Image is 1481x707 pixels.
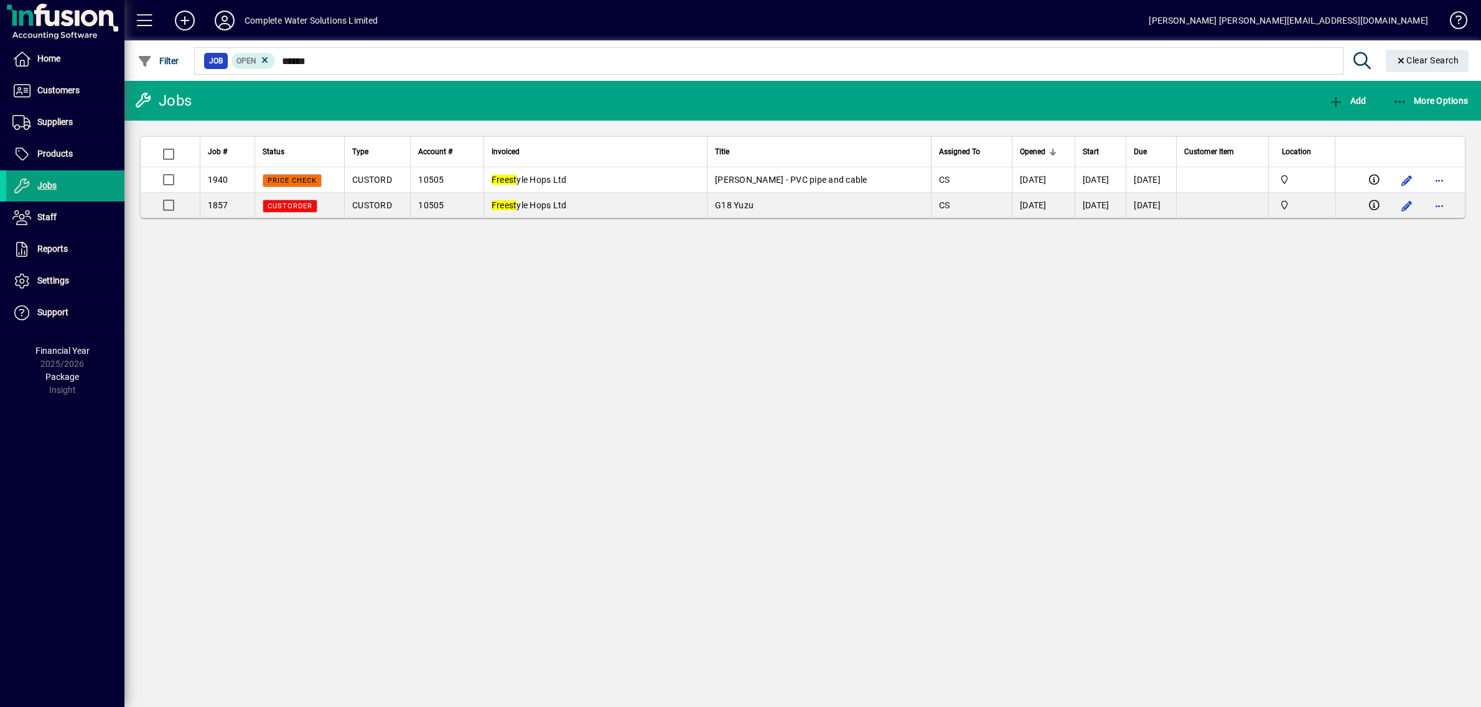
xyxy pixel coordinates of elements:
[208,200,228,210] span: 1857
[1134,145,1147,159] span: Due
[208,145,227,159] span: Job #
[1329,96,1366,106] span: Add
[208,145,248,159] div: Job #
[1149,11,1428,30] div: [PERSON_NAME] [PERSON_NAME][EMAIL_ADDRESS][DOMAIN_NAME]
[35,346,90,356] span: Financial Year
[1276,198,1328,212] span: Motueka
[715,175,867,185] span: [PERSON_NAME] - PVC pipe and cable
[1184,145,1234,159] span: Customer Item
[37,307,68,317] span: Support
[418,200,444,210] span: 10505
[1012,167,1075,193] td: [DATE]
[1396,55,1459,65] span: Clear Search
[205,9,245,32] button: Profile
[236,57,256,65] span: Open
[6,234,124,265] a: Reports
[418,175,444,185] span: 10505
[1429,170,1449,190] button: More options
[939,145,1005,159] div: Assigned To
[939,145,980,159] span: Assigned To
[1393,96,1469,106] span: More Options
[418,145,475,159] div: Account #
[209,55,223,67] span: Job
[6,139,124,170] a: Products
[352,175,392,185] span: CUSTORD
[492,145,520,159] span: Invoiced
[268,177,317,185] span: PRICE CHECK
[1083,145,1119,159] div: Start
[208,175,228,185] span: 1940
[37,117,73,127] span: Suppliers
[231,53,276,69] mat-chip: Open Status: Open
[492,200,517,210] em: Freest
[134,50,182,72] button: Filter
[352,145,368,159] span: Type
[1429,196,1449,216] button: More options
[1282,145,1311,159] span: Location
[1020,145,1067,159] div: Opened
[1390,90,1472,112] button: More Options
[268,202,312,210] span: CUSTORDER
[1012,193,1075,218] td: [DATE]
[134,91,192,111] div: Jobs
[715,200,754,210] span: G18 Yuzu
[37,275,69,285] span: Settings
[245,11,378,30] div: Complete Water Solutions Limited
[1134,145,1169,159] div: Due
[492,200,567,210] span: yle Hops Ltd
[37,244,68,254] span: Reports
[939,200,950,210] span: CS
[45,372,79,382] span: Package
[1083,145,1099,159] span: Start
[37,85,80,95] span: Customers
[6,107,124,138] a: Suppliers
[263,145,284,159] span: Status
[492,145,699,159] div: Invoiced
[37,149,73,159] span: Products
[1126,193,1176,218] td: [DATE]
[1386,50,1469,72] button: Clear
[1276,145,1328,159] div: Location
[492,175,517,185] em: Freest
[1276,173,1328,187] span: Motueka
[1397,170,1417,190] button: Edit
[1075,167,1126,193] td: [DATE]
[352,200,392,210] span: CUSTORD
[418,145,452,159] span: Account #
[37,180,57,190] span: Jobs
[1441,2,1465,43] a: Knowledge Base
[492,175,567,185] span: yle Hops Ltd
[6,75,124,106] a: Customers
[1397,196,1417,216] button: Edit
[6,44,124,75] a: Home
[715,145,729,159] span: Title
[1126,167,1176,193] td: [DATE]
[1325,90,1369,112] button: Add
[1020,145,1045,159] span: Opened
[1075,193,1126,218] td: [DATE]
[165,9,205,32] button: Add
[6,266,124,297] a: Settings
[138,56,179,66] span: Filter
[37,53,60,63] span: Home
[6,297,124,328] a: Support
[37,212,57,222] span: Staff
[939,175,950,185] span: CS
[6,202,124,233] a: Staff
[1184,145,1260,159] div: Customer Item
